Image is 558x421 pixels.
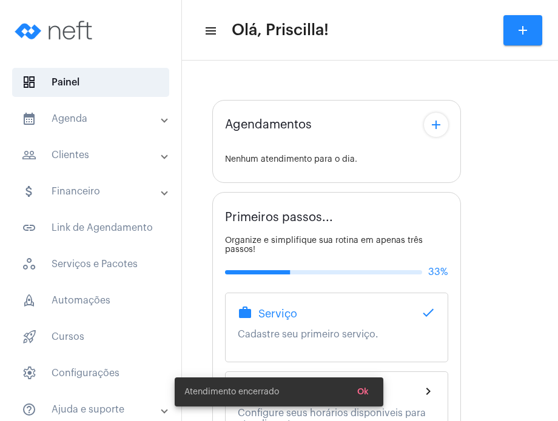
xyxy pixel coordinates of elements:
mat-icon: sidenav icon [22,148,36,162]
span: Link de Agendamento [12,213,169,242]
span: Atendimento encerrado [184,386,279,398]
mat-expansion-panel-header: sidenav iconAgenda [7,104,181,133]
p: Cadastre seu primeiro serviço. [238,329,435,340]
span: sidenav icon [22,75,36,90]
span: Primeiros passos... [225,211,333,224]
mat-icon: sidenav icon [22,184,36,199]
span: Cursos [12,322,169,351]
mat-icon: done [421,305,435,320]
span: sidenav icon [22,330,36,344]
span: sidenav icon [22,366,36,380]
span: Serviços e Pacotes [12,250,169,279]
mat-expansion-panel-header: sidenav iconFinanceiro [7,177,181,206]
mat-icon: sidenav icon [204,24,216,38]
mat-panel-title: Ajuda e suporte [22,402,162,417]
span: Painel [12,68,169,97]
div: Nenhum atendimento para o dia. [225,155,448,164]
mat-icon: sidenav icon [22,220,36,235]
span: Olá, Priscilla! [232,21,329,40]
span: Agendamentos [225,118,312,131]
span: Serviço [258,308,297,320]
mat-icon: sidenav icon [22,402,36,417]
span: Automações [12,286,169,315]
button: Ok [348,381,378,403]
span: sidenav icon [22,257,36,271]
mat-panel-title: Agenda [22,111,162,126]
span: 33% [428,267,448,277]
mat-icon: sidenav icon [22,111,36,126]
mat-icon: add [516,23,530,38]
img: logo-neft-novo-2.png [10,6,101,55]
mat-panel-title: Clientes [22,148,162,162]
span: Ok [357,388,369,396]
mat-panel-title: Financeiro [22,184,162,199]
span: sidenav icon [22,293,36,308]
mat-icon: work [238,305,252,320]
span: Organize e simplifique sua rotina em apenas três passos! [225,236,423,254]
span: Configurações [12,359,169,388]
mat-expansion-panel-header: sidenav iconClientes [7,141,181,170]
mat-icon: chevron_right [421,384,435,399]
mat-icon: add [429,118,443,132]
